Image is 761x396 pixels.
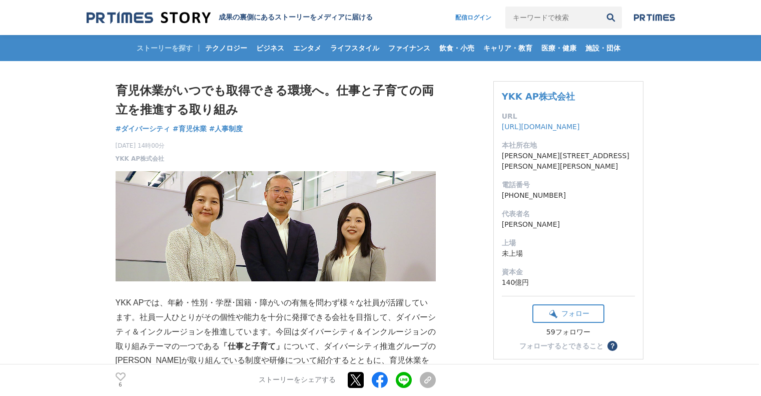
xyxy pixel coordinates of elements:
[634,14,675,22] img: prtimes
[289,44,325,53] span: エンタメ
[502,277,635,288] dd: 140億円
[116,81,436,120] h1: 育児休業がいつでも取得できる環境へ。仕事と子育ての両立を推進する取り組み
[502,238,635,248] dt: 上場
[445,7,501,29] a: 配信ログイン
[435,35,478,61] a: 飲食・小売
[116,382,126,387] p: 6
[289,35,325,61] a: エンタメ
[581,44,624,53] span: 施設・団体
[502,140,635,151] dt: 本社所在地
[116,124,171,134] a: #ダイバーシティ
[479,44,536,53] span: キャリア・教育
[116,124,171,133] span: #ダイバーシティ
[87,11,373,25] a: 成果の裏側にあるストーリーをメディアに届ける 成果の裏側にあるストーリーをメディアに届ける
[220,342,284,350] strong: 「仕事と子育て」
[219,13,373,22] h2: 成果の裏側にあるストーリーをメディアに届ける
[201,35,251,61] a: テクノロジー
[537,35,580,61] a: 医療・健康
[116,141,165,150] span: [DATE] 14時00分
[532,304,604,323] button: フォロー
[252,35,288,61] a: ビジネス
[116,171,436,282] img: thumbnail_a85e5ba0-e1f8-11ef-b69d-ff0626b54c67.jpg
[384,44,434,53] span: ファイナンス
[479,35,536,61] a: キャリア・教育
[502,267,635,277] dt: 資本金
[519,342,603,349] div: フォローするとできること
[537,44,580,53] span: 医療・健康
[209,124,243,133] span: #人事制度
[201,44,251,53] span: テクノロジー
[502,91,575,102] a: YKK AP株式会社
[502,219,635,230] dd: [PERSON_NAME]
[326,35,383,61] a: ライフスタイル
[259,376,336,385] p: ストーリーをシェアする
[581,35,624,61] a: 施設・団体
[502,151,635,172] dd: [PERSON_NAME][STREET_ADDRESS][PERSON_NAME][PERSON_NAME]
[173,124,207,134] a: #育児休業
[502,123,580,131] a: [URL][DOMAIN_NAME]
[87,11,211,25] img: 成果の裏側にあるストーリーをメディアに届ける
[532,328,604,337] div: 59フォロワー
[116,154,165,163] a: YKK AP株式会社
[326,44,383,53] span: ライフスタイル
[505,7,600,29] input: キーワードで検索
[502,190,635,201] dd: [PHONE_NUMBER]
[209,124,243,134] a: #人事制度
[384,35,434,61] a: ファイナンス
[502,209,635,219] dt: 代表者名
[502,248,635,259] dd: 未上場
[173,124,207,133] span: #育児休業
[252,44,288,53] span: ビジネス
[502,111,635,122] dt: URL
[600,7,622,29] button: 検索
[502,180,635,190] dt: 電話番号
[609,342,616,349] span: ？
[435,44,478,53] span: 飲食・小売
[607,341,617,351] button: ？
